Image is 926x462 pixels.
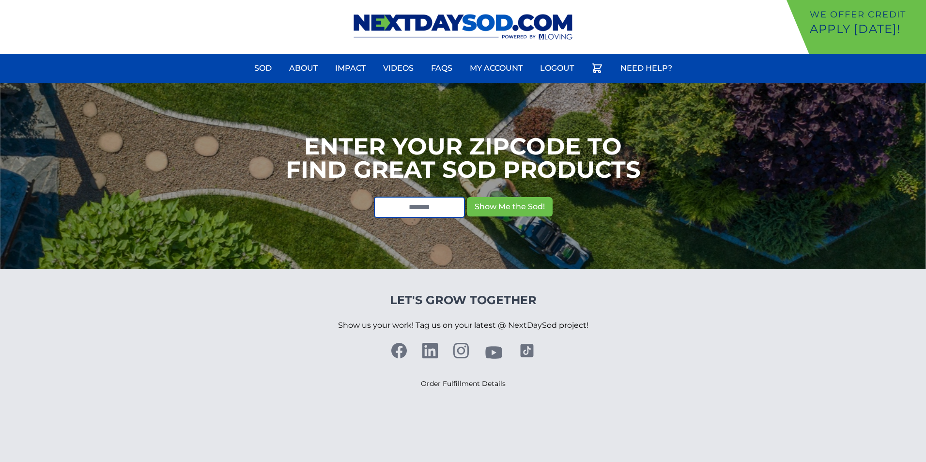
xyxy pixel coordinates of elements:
[283,57,324,80] a: About
[615,57,678,80] a: Need Help?
[338,293,588,308] h4: Let's Grow Together
[425,57,458,80] a: FAQs
[810,21,922,37] p: Apply [DATE]!
[467,197,553,216] button: Show Me the Sod!
[329,57,371,80] a: Impact
[377,57,419,80] a: Videos
[810,8,922,21] p: We offer Credit
[338,308,588,343] p: Show us your work! Tag us on your latest @ NextDaySod project!
[534,57,580,80] a: Logout
[464,57,528,80] a: My Account
[421,379,506,388] a: Order Fulfillment Details
[248,57,278,80] a: Sod
[286,135,641,181] h1: Enter your Zipcode to Find Great Sod Products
